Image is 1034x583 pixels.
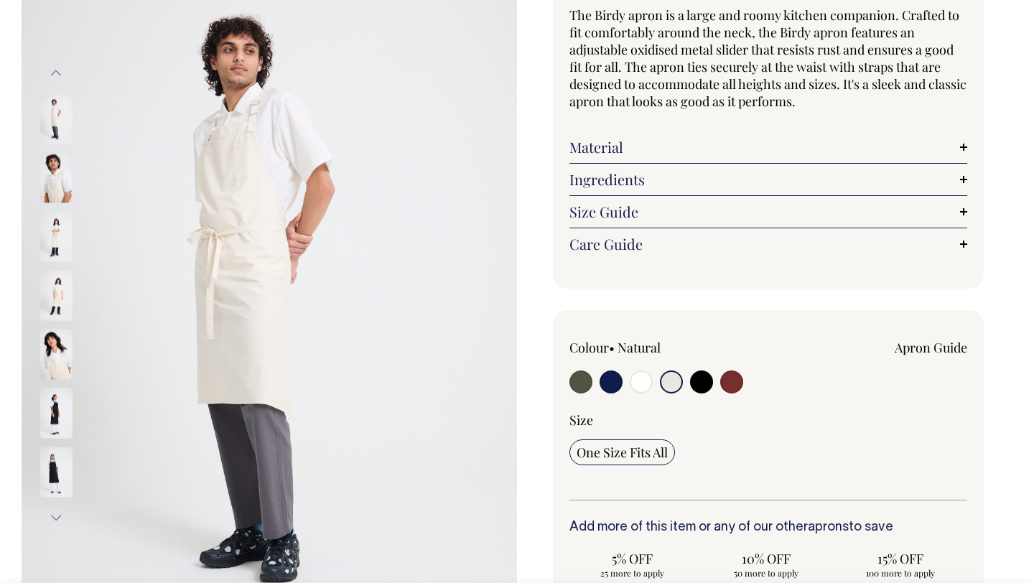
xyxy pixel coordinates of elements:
[45,57,67,90] button: Previous
[40,329,73,379] img: natural
[577,444,668,461] span: One Size Fits All
[569,521,967,535] h6: Add more of this item or any of our other to save
[569,171,967,188] a: Ingredients
[40,93,73,144] img: natural
[569,6,967,110] span: The Birdy apron is a large and roomy kitchen companion. Crafted to fit comfortably around the nec...
[569,339,729,356] div: Colour
[40,447,73,497] img: black
[844,550,956,567] span: 15% OFF
[569,139,967,156] a: Material
[569,546,695,583] input: 5% OFF 25 more to apply
[45,501,67,533] button: Next
[711,550,822,567] span: 10% OFF
[569,203,967,220] a: Size Guide
[577,567,688,579] span: 25 more to apply
[569,439,675,465] input: One Size Fits All
[40,270,73,320] img: natural
[609,339,615,356] span: •
[40,211,73,261] img: natural
[569,411,967,429] div: Size
[844,567,956,579] span: 100 more to apply
[808,521,849,533] a: aprons
[577,550,688,567] span: 5% OFF
[40,152,73,202] img: natural
[40,388,73,438] img: black
[569,235,967,253] a: Care Guide
[837,546,963,583] input: 15% OFF 100 more to apply
[711,567,822,579] span: 50 more to apply
[704,546,829,583] input: 10% OFF 50 more to apply
[618,339,661,356] label: Natural
[895,339,967,356] a: Apron Guide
